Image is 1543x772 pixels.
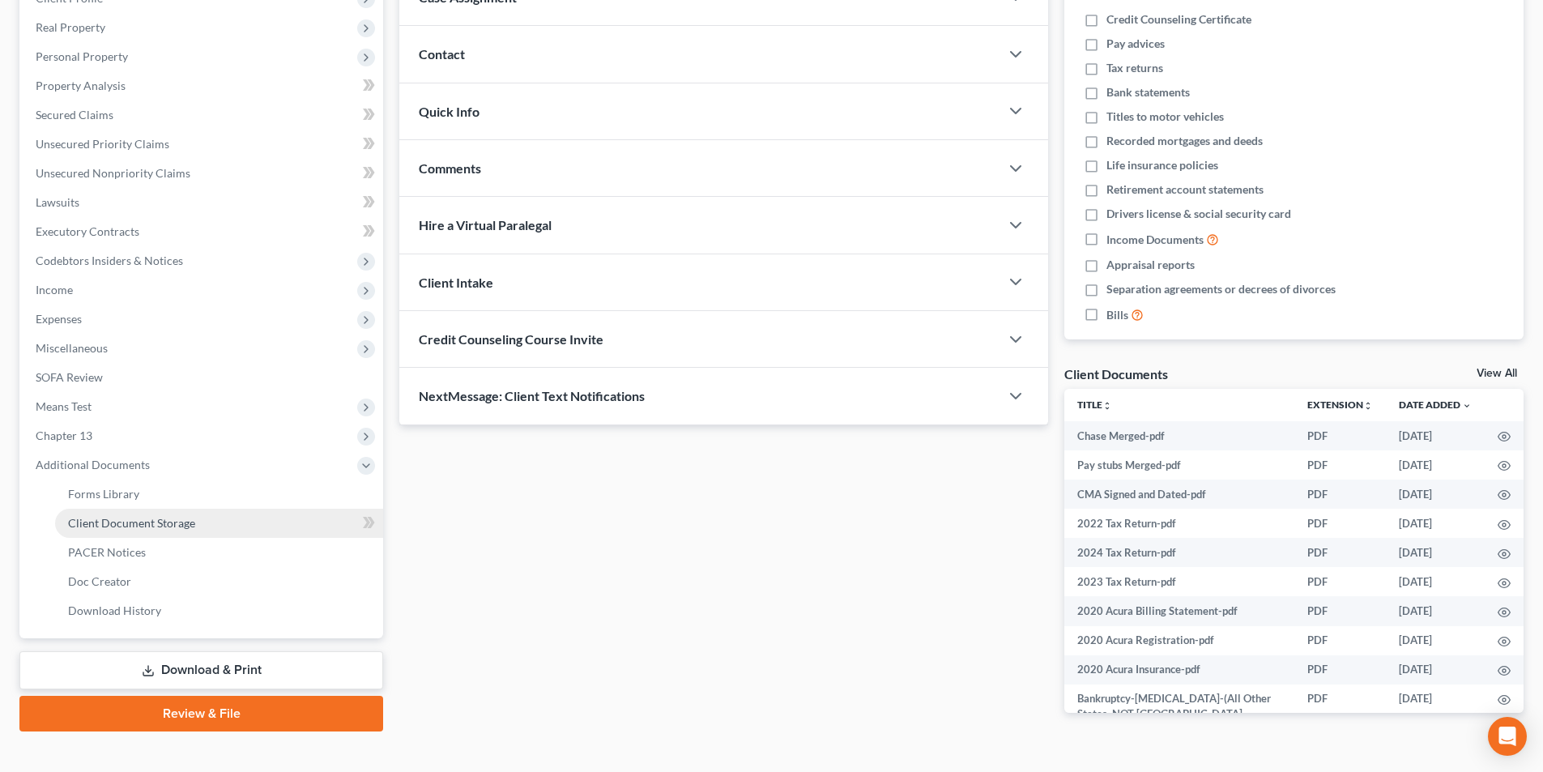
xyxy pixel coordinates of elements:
td: Bankruptcy-[MEDICAL_DATA]-(All Other States, NOT [GEOGRAPHIC_DATA], [GEOGRAPHIC_DATA], or OH)-Ch7... [1064,685,1294,759]
td: Pay stubs Merged-pdf [1064,450,1294,480]
span: Bills [1106,307,1128,323]
td: 2023 Tax Return-pdf [1064,567,1294,596]
td: PDF [1294,421,1386,450]
a: Titleunfold_more [1077,399,1112,411]
a: Client Document Storage [55,509,383,538]
td: [DATE] [1386,567,1485,596]
td: PDF [1294,685,1386,759]
span: Real Property [36,20,105,34]
td: PDF [1294,480,1386,509]
td: [DATE] [1386,480,1485,509]
span: NextMessage: Client Text Notifications [419,388,645,403]
span: Means Test [36,399,92,413]
span: Income Documents [1106,232,1204,248]
span: Titles to motor vehicles [1106,109,1224,125]
span: SOFA Review [36,370,103,384]
span: Quick Info [419,104,480,119]
a: Secured Claims [23,100,383,130]
span: Client Intake [419,275,493,290]
span: Lawsuits [36,195,79,209]
span: Unsecured Nonpriority Claims [36,166,190,180]
td: [DATE] [1386,421,1485,450]
span: Forms Library [68,487,139,501]
td: PDF [1294,538,1386,567]
td: 2020 Acura Registration-pdf [1064,626,1294,655]
span: Personal Property [36,49,128,63]
span: Bank statements [1106,84,1190,100]
td: 2020 Acura Insurance-pdf [1064,655,1294,685]
td: [DATE] [1386,685,1485,759]
td: PDF [1294,596,1386,625]
span: Property Analysis [36,79,126,92]
span: Drivers license & social security card [1106,206,1291,222]
a: Review & File [19,696,383,731]
td: PDF [1294,509,1386,538]
a: Property Analysis [23,71,383,100]
i: unfold_more [1102,401,1112,411]
span: Recorded mortgages and deeds [1106,133,1263,149]
td: [DATE] [1386,538,1485,567]
span: Credit Counseling Certificate [1106,11,1251,28]
a: PACER Notices [55,538,383,567]
a: Download & Print [19,651,383,689]
a: Unsecured Nonpriority Claims [23,159,383,188]
span: Executory Contracts [36,224,139,238]
span: Chapter 13 [36,429,92,442]
td: [DATE] [1386,509,1485,538]
span: Life insurance policies [1106,157,1218,173]
i: expand_more [1462,401,1472,411]
td: PDF [1294,655,1386,685]
a: Forms Library [55,480,383,509]
a: View All [1477,368,1517,379]
i: unfold_more [1363,401,1373,411]
span: Credit Counseling Course Invite [419,331,603,347]
a: Unsecured Priority Claims [23,130,383,159]
span: Miscellaneous [36,341,108,355]
td: [DATE] [1386,596,1485,625]
td: Chase Merged-pdf [1064,421,1294,450]
span: Download History [68,604,161,617]
span: Additional Documents [36,458,150,471]
a: Date Added expand_more [1399,399,1472,411]
td: 2024 Tax Return-pdf [1064,538,1294,567]
td: 2020 Acura Billing Statement-pdf [1064,596,1294,625]
span: PACER Notices [68,545,146,559]
td: PDF [1294,567,1386,596]
span: Expenses [36,312,82,326]
td: [DATE] [1386,450,1485,480]
span: Retirement account statements [1106,181,1264,198]
span: Hire a Virtual Paralegal [419,217,552,232]
span: Secured Claims [36,108,113,122]
a: SOFA Review [23,363,383,392]
td: 2022 Tax Return-pdf [1064,509,1294,538]
span: Client Document Storage [68,516,195,530]
a: Lawsuits [23,188,383,217]
a: Extensionunfold_more [1307,399,1373,411]
span: Separation agreements or decrees of divorces [1106,281,1336,297]
td: PDF [1294,450,1386,480]
span: Income [36,283,73,296]
span: Appraisal reports [1106,257,1195,273]
td: [DATE] [1386,655,1485,685]
span: Codebtors Insiders & Notices [36,254,183,267]
span: Pay advices [1106,36,1165,52]
td: [DATE] [1386,626,1485,655]
a: Doc Creator [55,567,383,596]
span: Comments [419,160,481,176]
a: Download History [55,596,383,625]
div: Client Documents [1064,365,1168,382]
span: Doc Creator [68,574,131,588]
span: Contact [419,46,465,62]
td: PDF [1294,626,1386,655]
td: CMA Signed and Dated-pdf [1064,480,1294,509]
a: Executory Contracts [23,217,383,246]
span: Tax returns [1106,60,1163,76]
div: Open Intercom Messenger [1488,717,1527,756]
span: Unsecured Priority Claims [36,137,169,151]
